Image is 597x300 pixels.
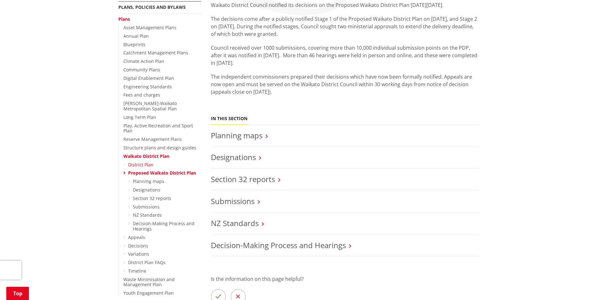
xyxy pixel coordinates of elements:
[128,234,145,240] a: Appeals
[568,274,591,296] iframe: Messenger Launcher
[133,204,160,210] a: Submissions
[133,220,194,232] a: Decision-Making Process and Hearings
[123,92,160,98] a: Fees and charges
[123,50,188,56] a: Catchment Management Plans
[211,174,275,184] a: Section 32 reports
[211,196,255,206] a: Submissions
[128,268,146,274] a: Timeline
[211,152,256,162] a: Designations
[123,33,149,39] a: Annual Plan
[128,251,149,257] a: Variations
[123,100,177,112] a: [PERSON_NAME]-Waikato Metropolitan Spatial Plan
[128,162,154,168] a: District Plan
[6,287,29,300] a: Top
[211,1,479,9] p: Waikato District Council notified its decisions on the Proposed Waikato District Plan [DATE][DATE].
[211,116,247,121] h5: In this section
[211,44,479,67] p: Council received over 1000 submissions, covering more than 10,000 individual submission points on...
[123,276,175,288] a: Waste Minimisation and Management Plan
[211,15,479,38] p: The decisions come after a publicly notified Stage 1 of the Proposed Waikato District Plan on [DA...
[211,73,479,96] p: The independent commissioners prepared their decisions which have now been formally notified. App...
[123,136,182,142] a: Reserve Management Plans
[211,218,259,228] a: NZ Standards
[123,25,177,31] a: Asset Management Plans
[123,123,193,134] a: Play, Active Recreation and Sport Plan
[123,42,145,47] a: Blueprints
[118,16,130,22] a: Plans
[123,145,196,151] a: Structure plans and design guides
[123,84,172,90] a: Engineering Standards
[133,178,164,184] a: Planning maps
[123,58,164,64] a: Climate Action Plan
[128,243,148,249] a: Decisions
[128,259,166,265] a: District Plan FAQs
[123,153,169,159] a: Waikato District Plan
[123,67,160,73] a: Community Plans
[133,212,162,218] a: NZ Standards
[133,195,171,201] a: Section 32 reports
[123,114,156,120] a: Long Term Plan
[123,290,174,296] a: Youth Engagement Plan
[123,75,174,81] a: Digital Enablement Plan
[128,170,196,176] a: Proposed Waikato District Plan
[133,187,160,193] a: Designations
[211,240,346,250] a: Decision-Making Process and Hearings
[211,130,262,141] a: Planning maps
[211,275,479,283] p: Is the information on this page helpful?
[118,4,186,10] a: Plans, policies and bylaws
